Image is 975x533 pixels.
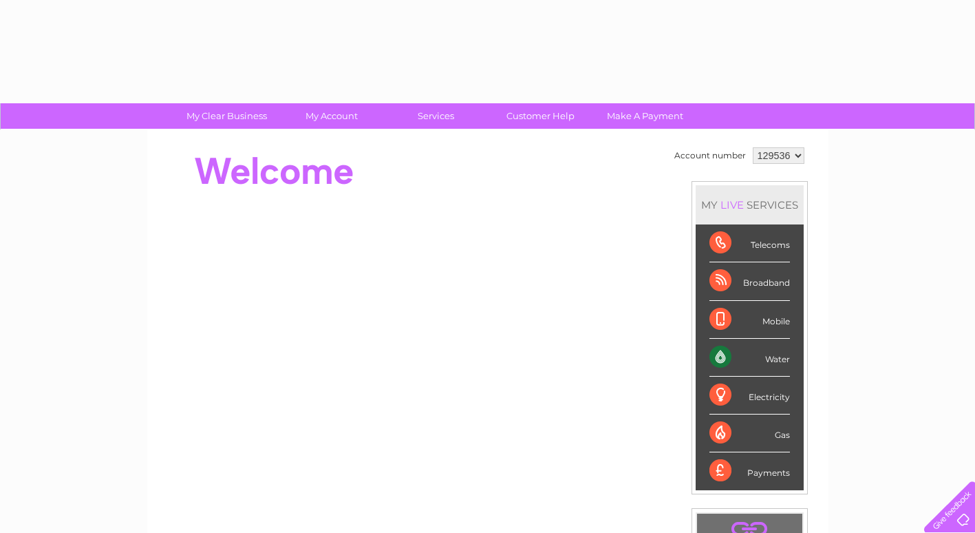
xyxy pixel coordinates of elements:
[709,452,790,490] div: Payments
[709,377,790,415] div: Electricity
[709,301,790,339] div: Mobile
[709,262,790,300] div: Broadband
[709,415,790,452] div: Gas
[671,144,749,167] td: Account number
[709,339,790,377] div: Water
[484,103,597,129] a: Customer Help
[588,103,702,129] a: Make A Payment
[379,103,493,129] a: Services
[275,103,388,129] a: My Account
[696,185,804,224] div: MY SERVICES
[170,103,283,129] a: My Clear Business
[709,224,790,262] div: Telecoms
[718,198,747,211] div: LIVE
